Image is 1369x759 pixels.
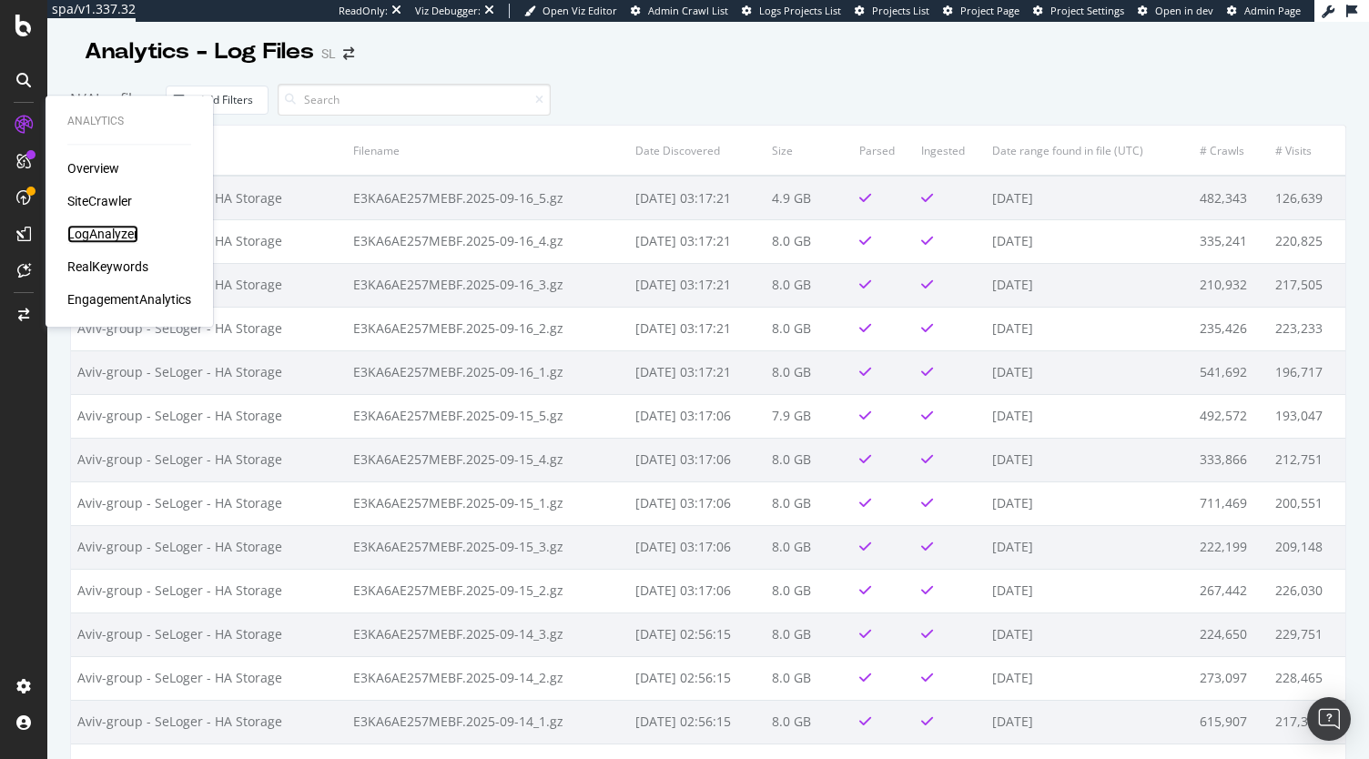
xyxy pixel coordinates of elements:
[759,4,841,17] span: Logs Projects List
[766,612,853,656] td: 8.0 GB
[1193,176,1270,219] td: 482,343
[1269,656,1345,700] td: 228,465
[1193,700,1270,744] td: 615,907
[347,394,629,438] td: E3KA6AE257MEBF.2025-09-15_5.gz
[347,438,629,481] td: E3KA6AE257MEBF.2025-09-15_4.gz
[1269,307,1345,350] td: 223,233
[853,126,914,176] th: Parsed
[1269,525,1345,569] td: 209,148
[986,307,1193,350] td: [DATE]
[986,176,1193,219] td: [DATE]
[85,36,314,67] div: Analytics - Log Files
[67,225,138,243] a: LogAnalyzer
[872,4,929,17] span: Projects List
[986,656,1193,700] td: [DATE]
[986,481,1193,525] td: [DATE]
[648,4,728,17] span: Admin Crawl List
[855,4,929,18] a: Projects List
[70,89,96,109] span: N/A
[1193,525,1270,569] td: 222,199
[339,4,388,18] div: ReadOnly:
[71,394,347,438] td: Aviv-group - SeLoger - HA Storage
[71,481,347,525] td: Aviv-group - SeLoger - HA Storage
[199,92,253,107] div: Add Filters
[1193,569,1270,612] td: 267,442
[1193,263,1270,307] td: 210,932
[631,4,728,18] a: Admin Crawl List
[986,126,1193,176] th: Date range found in file (UTC)
[71,700,347,744] td: Aviv-group - SeLoger - HA Storage
[629,700,766,744] td: [DATE] 02:56:15
[71,307,347,350] td: Aviv-group - SeLoger - HA Storage
[347,176,629,219] td: E3KA6AE257MEBF.2025-09-16_5.gz
[766,569,853,612] td: 8.0 GB
[67,192,132,210] a: SiteCrawler
[1244,4,1301,17] span: Admin Page
[347,126,629,176] th: Filename
[766,700,853,744] td: 8.0 GB
[986,438,1193,481] td: [DATE]
[986,219,1193,263] td: [DATE]
[71,525,347,569] td: Aviv-group - SeLoger - HA Storage
[1269,126,1345,176] th: # Visits
[766,438,853,481] td: 8.0 GB
[1193,438,1270,481] td: 333,866
[347,569,629,612] td: E3KA6AE257MEBF.2025-09-15_2.gz
[1193,612,1270,656] td: 224,650
[278,84,551,116] input: Search
[986,612,1193,656] td: [DATE]
[343,47,354,60] div: arrow-right-arrow-left
[986,263,1193,307] td: [DATE]
[71,438,347,481] td: Aviv-group - SeLoger - HA Storage
[766,394,853,438] td: 7.9 GB
[347,525,629,569] td: E3KA6AE257MEBF.2025-09-15_3.gz
[1269,219,1345,263] td: 220,825
[1193,481,1270,525] td: 711,469
[67,159,119,177] a: Overview
[766,525,853,569] td: 8.0 GB
[915,126,986,176] th: Ingested
[1193,394,1270,438] td: 492,572
[766,176,853,219] td: 4.9 GB
[1269,481,1345,525] td: 200,551
[986,700,1193,744] td: [DATE]
[1050,4,1124,17] span: Project Settings
[415,4,481,18] div: Viz Debugger:
[742,4,841,18] a: Logs Projects List
[347,612,629,656] td: E3KA6AE257MEBF.2025-09-14_3.gz
[67,114,191,129] div: Analytics
[766,307,853,350] td: 8.0 GB
[629,612,766,656] td: [DATE] 02:56:15
[1269,700,1345,744] td: 217,393
[67,258,148,276] a: RealKeywords
[1138,4,1213,18] a: Open in dev
[347,481,629,525] td: E3KA6AE257MEBF.2025-09-15_1.gz
[986,569,1193,612] td: [DATE]
[629,263,766,307] td: [DATE] 03:17:21
[629,656,766,700] td: [DATE] 02:56:15
[629,569,766,612] td: [DATE] 03:17:06
[347,307,629,350] td: E3KA6AE257MEBF.2025-09-16_2.gz
[1269,394,1345,438] td: 193,047
[71,656,347,700] td: Aviv-group - SeLoger - HA Storage
[96,89,147,109] span: Logfiles
[524,4,617,18] a: Open Viz Editor
[629,176,766,219] td: [DATE] 03:17:21
[347,656,629,700] td: E3KA6AE257MEBF.2025-09-14_2.gz
[766,656,853,700] td: 8.0 GB
[347,350,629,394] td: E3KA6AE257MEBF.2025-09-16_1.gz
[71,612,347,656] td: Aviv-group - SeLoger - HA Storage
[629,307,766,350] td: [DATE] 03:17:21
[166,86,269,115] button: Add Filters
[986,394,1193,438] td: [DATE]
[629,219,766,263] td: [DATE] 03:17:21
[1269,176,1345,219] td: 126,639
[766,350,853,394] td: 8.0 GB
[960,4,1019,17] span: Project Page
[67,290,191,309] div: EngagementAnalytics
[629,394,766,438] td: [DATE] 03:17:06
[321,45,336,63] div: SL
